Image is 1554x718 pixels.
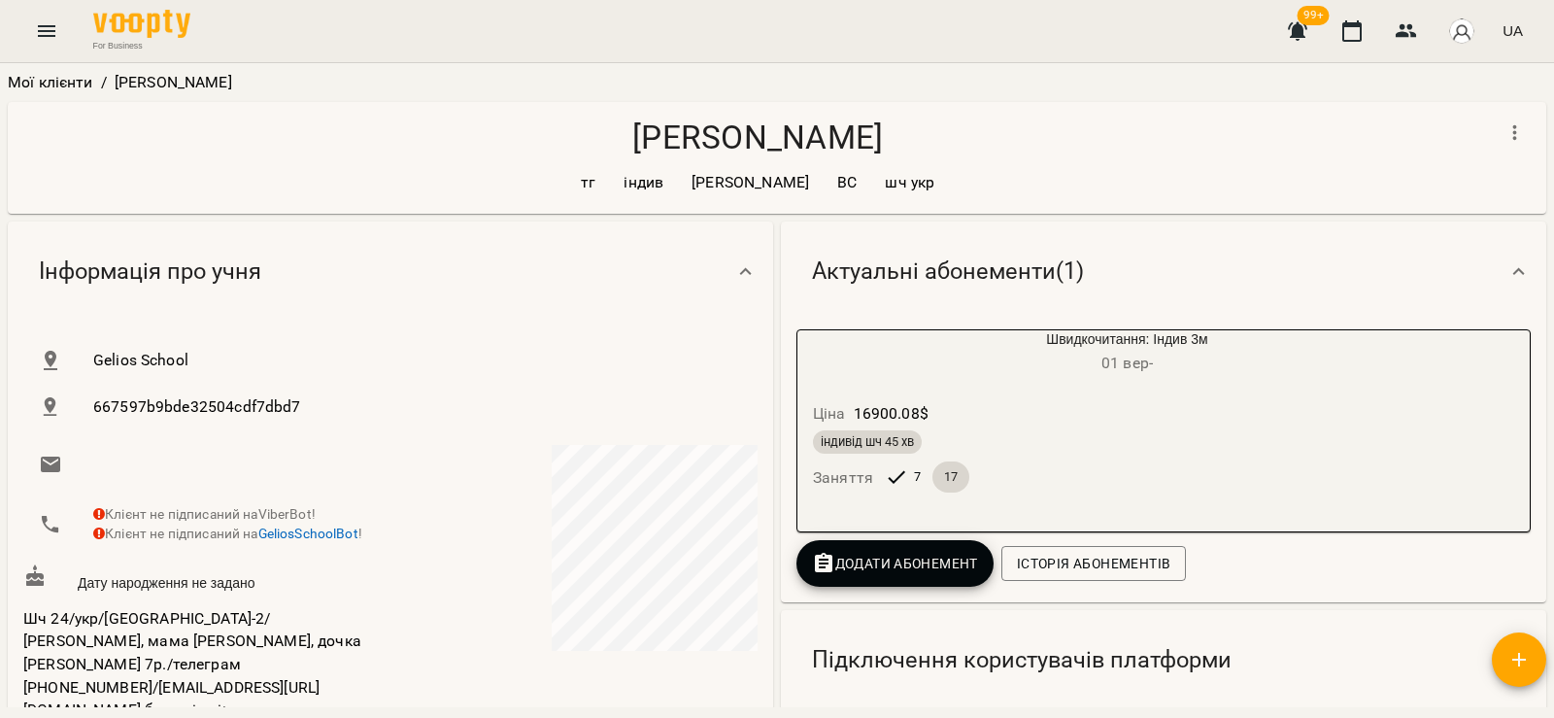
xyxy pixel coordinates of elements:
[258,526,358,541] a: GeliosSchoolBot
[680,167,821,198] div: [PERSON_NAME]
[93,506,316,522] span: Клієнт не підписаний на ViberBot!
[885,171,934,194] p: шч укр
[612,167,675,198] div: індив
[812,552,978,575] span: Додати Абонемент
[891,330,1364,376] div: Швидкочитання: Індив 3м
[781,222,1546,322] div: Актуальні абонементи(1)
[8,222,773,322] div: Інформація про учня
[624,171,663,194] p: індив
[932,468,969,486] span: 17
[569,167,607,198] div: тг
[796,540,994,587] button: Додати Абонемент
[692,171,809,194] p: [PERSON_NAME]
[93,349,742,372] span: Gelios School
[812,256,1084,287] span: Актуальні абонементи ( 1 )
[8,71,1546,94] nav: breadcrumb
[873,167,946,198] div: шч укр
[1001,546,1186,581] button: Історія абонементів
[8,73,93,91] a: Мої клієнти
[826,167,868,198] div: ВС
[93,526,362,541] span: Клієнт не підписаний на !
[1503,20,1523,41] span: UA
[902,468,932,486] span: 7
[93,395,742,419] span: 667597b9bde32504cdf7dbd7
[813,464,873,492] h6: Заняття
[1017,552,1170,575] span: Історія абонементів
[581,171,595,194] p: тг
[781,610,1546,710] div: Підключення користувачів платформи
[837,171,857,194] p: ВС
[854,402,929,426] p: 16900.08 $
[1101,354,1153,372] span: 01 вер -
[93,10,190,38] img: Voopty Logo
[39,256,261,287] span: Інформація про учня
[1298,6,1330,25] span: 99+
[797,330,891,376] div: Швидкочитання: Індив 3м
[23,118,1492,157] h4: [PERSON_NAME]
[1448,17,1475,45] img: avatar_s.png
[812,645,1232,675] span: Підключення користувачів платформи
[813,400,846,427] h6: Ціна
[115,71,232,94] p: [PERSON_NAME]
[23,8,70,54] button: Menu
[813,433,922,451] span: індивід шч 45 хв
[93,40,190,51] span: For Business
[101,71,107,94] li: /
[19,561,390,598] div: Дату народження не задано
[1495,13,1531,49] button: UA
[797,330,1364,516] button: Швидкочитання: Індив 3м01 вер- Ціна16900.08$індивід шч 45 хвЗаняття717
